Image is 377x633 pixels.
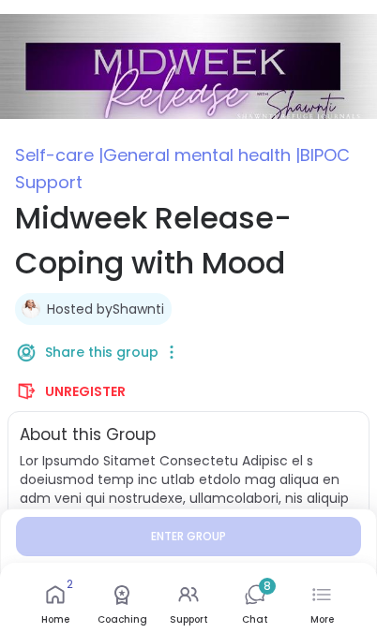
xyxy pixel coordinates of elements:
span: Unregister [45,368,126,387]
span: Enter group [151,515,226,530]
div: Home [41,599,69,612]
a: Chat8 [227,556,283,626]
span: Lor Ipsumdo Sitamet Consectetu Adipisc el s doeiusmod temp inc utlab etdolo mag aliqua en adm ven... [20,437,357,512]
div: Support [170,599,208,612]
h1: Midweek Release-Coping with Mood [15,182,362,272]
button: Unregister [15,358,126,397]
div: More [310,599,334,612]
h2: About this Group [20,409,156,434]
span: 2 [67,563,73,579]
span: 8 [264,565,271,581]
a: Home2 [27,556,83,626]
div: Chat [242,599,268,612]
a: Support [160,556,217,626]
div: Coaching [98,599,147,612]
span: Share this group [45,329,158,347]
img: Shawnti [22,286,40,304]
img: ShareWell Logomark [15,366,38,389]
a: Coaching [94,556,150,626]
span: Self-care | [15,129,103,153]
button: Enter group [16,503,361,542]
a: Hosted byShawnti [47,286,164,304]
button: Share this group [15,318,158,358]
span: General mental health | [103,129,300,153]
img: ShareWell Logomark [15,327,38,349]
